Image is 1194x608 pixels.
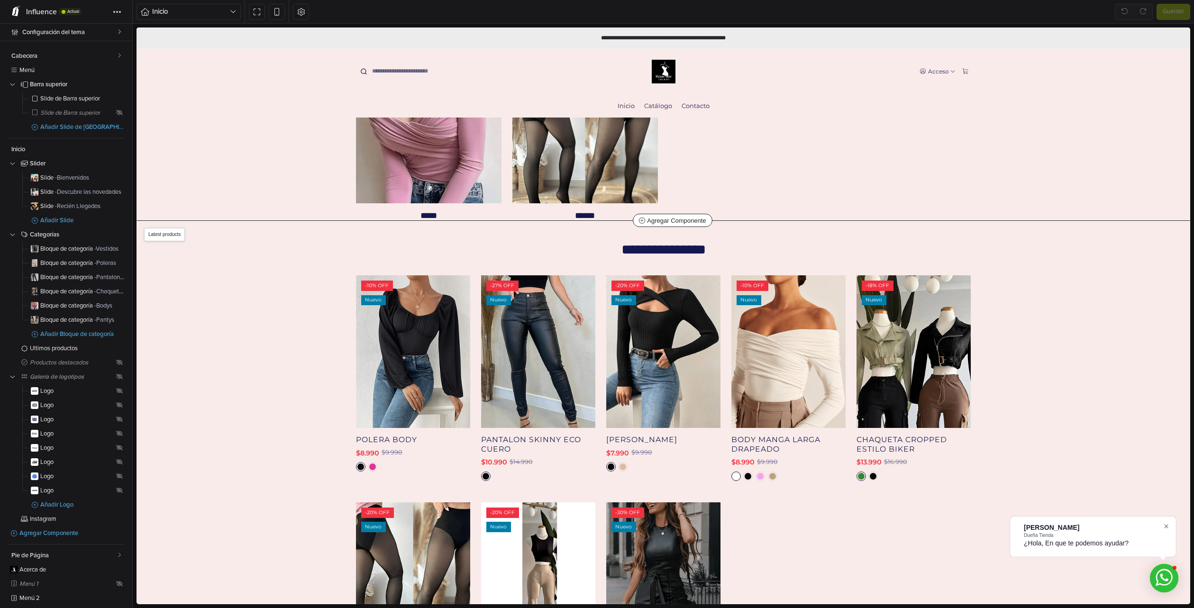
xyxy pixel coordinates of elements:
div: $16.990 [747,432,770,438]
span: Logo [40,417,114,423]
span: Bloque de categoría [40,317,125,323]
span: -20% [228,483,241,488]
a: Bloque de categoría -Pantalones [28,270,125,284]
span: - Descubre las novedades [55,188,121,196]
img: 32 [31,302,38,309]
a: -10%OFF Nuevo [595,248,710,400]
button: Rosa [619,444,629,454]
a: Body Manga Larga Drapeado [595,407,710,427]
span: Agregar Componente [19,530,125,536]
div: Nuevo [475,268,500,278]
div: Nuevo [225,494,249,505]
span: -20% [479,256,491,261]
a: -18%OFF Nuevo [720,248,835,400]
button: Negro [219,435,229,444]
span: Logo [40,445,114,451]
a: Bloque de categoría -Chaquetas [28,284,125,299]
img: 32 [31,472,38,480]
button: Submit [219,35,236,54]
div: $9.990 [245,422,265,428]
a: Logo [28,427,125,441]
button: Acceso [781,38,821,50]
span: Logo [40,402,114,408]
span: Añadir Logo [40,502,125,508]
span: -18% [729,256,740,261]
span: Agregar Componente [502,190,569,197]
button: Inicio [137,4,241,20]
span: - Bodys [94,302,112,309]
a: Chaqueta Cropped estilo Biker [720,407,835,427]
div: $14.990 [373,432,396,438]
img: 32 [31,416,38,423]
a: Pie de Página [8,548,125,563]
a: Añadir Bloque de categoría [18,327,125,341]
img: Bodys [219,67,365,176]
div: Nuevo [225,268,249,278]
span: Añadir Slide de [GEOGRAPHIC_DATA] [40,124,125,130]
a: Slide -Bienvenidos [28,171,125,185]
span: Menú 2 [19,595,125,601]
div: Nuevo [475,494,500,505]
div: Nuevo [350,494,374,505]
span: Menú 1 [19,581,114,587]
a: Logo [28,384,125,398]
span: Bloque de categoría [40,289,125,295]
span: Slider [30,161,125,167]
span: Menú [19,67,125,73]
span: - Bienvenidos [55,174,89,181]
span: Slide [40,203,125,209]
img: 32 [31,316,38,324]
img: Pantys [376,67,522,176]
span: Inicio [11,146,125,153]
span: -27% [354,256,365,261]
span: OFF [492,256,503,261]
span: - Chaquetas [94,288,125,295]
div: Nuevo [350,268,374,278]
span: Barra superior [30,82,125,88]
button: Negro [732,444,741,454]
a: Slide de Barra superior [28,106,125,120]
span: Logo [40,459,114,465]
span: -10% [228,256,240,261]
div: $8.990 [595,431,618,438]
span: - Vestidos [94,245,118,253]
span: Cabecera [11,53,118,59]
a: Logo [28,398,125,412]
img: 32 [31,188,38,196]
img: 32 [31,387,38,395]
span: - Pantalones [94,273,126,281]
button: Negro [345,444,354,454]
img: 32 [31,288,38,295]
span: OFF [492,483,503,488]
span: Slide [40,175,125,181]
a: Logo [28,483,125,498]
a: Menú 1 [8,577,125,591]
a: Añadir Logo [18,498,125,512]
a: -27%OFF Nuevo [345,248,459,400]
span: Logo [40,431,114,437]
span: OFF [242,483,253,488]
span: Instagram [30,516,125,522]
span: Pie de Página [11,553,118,559]
div: $10.990 [345,431,371,438]
a: Menú 2 [8,591,125,605]
div: $8.990 [219,422,243,429]
img: 32 [31,245,38,253]
span: Inicio [152,6,230,17]
a: Galería de logotipos [8,370,125,384]
span: Configuración del tema [22,26,118,39]
span: Influence [26,7,57,17]
a: Categorías [8,227,125,242]
img: 32 [31,401,38,409]
a: Bloque de categoría -Poleras [28,256,125,270]
span: - Pantys [94,316,114,324]
img: 32 [31,174,38,181]
div: Nuevo [725,268,750,278]
a: Pantalon Skinny eco cuero [345,407,459,427]
button: Carro [823,38,834,50]
img: 32 [31,430,38,437]
a: Contacto [545,66,573,90]
span: Añadir Slide [40,218,125,224]
div: Nuevo [600,268,625,278]
img: 32 [31,444,38,452]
